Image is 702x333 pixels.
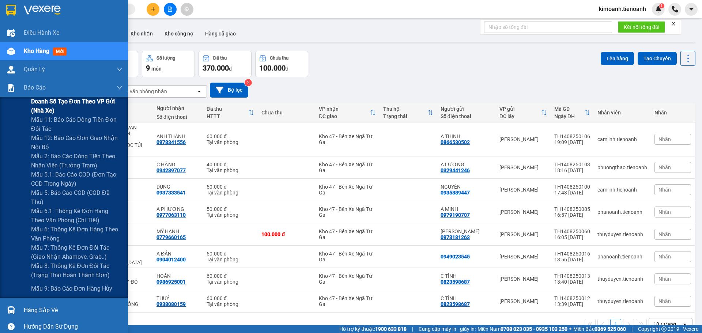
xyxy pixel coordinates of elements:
div: A MINH [441,206,492,212]
div: 18:16 [DATE] [554,167,590,173]
span: Hỗ trợ kỹ thuật: [339,325,407,333]
div: A LƯỢNG [441,162,492,167]
div: [PERSON_NAME] [499,254,547,260]
div: 0779660165 [156,234,186,240]
div: 0866530502 [441,139,470,145]
img: icon-new-feature [655,6,662,12]
div: Người gửi [441,106,492,112]
button: Hàng đã giao [199,25,242,42]
button: file-add [164,3,177,16]
div: 10 / trang [653,321,676,328]
div: [PERSON_NAME] [499,164,547,170]
div: Thu hộ [383,106,427,112]
button: Tạo Chuyến [638,52,677,65]
span: Cung cấp máy in - giấy in: [419,325,476,333]
button: Kho nhận [125,25,159,42]
span: Mẫu 2: Báo cáo dòng tiền theo nhân viên (Trưởng Trạm) [31,152,122,170]
button: Chưa thu100.000đ [255,51,308,77]
div: 60.000 đ [207,133,254,139]
div: Kho 47 - Bến Xe Ngã Tư Ga [319,251,376,262]
div: camlinh.tienoanh [597,187,647,193]
span: Mẫu 5: Báo cáo COD (COD đã thu) [31,188,122,207]
span: Mẫu 6: Thống kê đơn hàng theo văn phòng [31,225,122,243]
div: 50.000 đ [207,206,254,212]
div: THUỶ [156,295,199,301]
div: Kho 47 - Bến Xe Ngã Tư Ga [319,228,376,240]
div: ĐC giao [319,113,370,119]
div: TH1408250106 [554,133,590,139]
div: TH1408250060 [554,228,590,234]
span: | [412,325,413,333]
span: close [671,21,676,26]
img: logo-vxr [6,5,16,16]
div: 13:56 [DATE] [554,257,590,262]
span: Nhãn [658,231,671,237]
div: HTTT [207,113,249,119]
span: down [117,67,122,72]
span: kimoanh.tienoanh [593,4,652,14]
img: warehouse-icon [7,48,15,55]
div: Chưa thu [270,56,288,61]
button: Số lượng9món [142,51,195,77]
div: camlinh.tienoanh [597,136,647,142]
div: 0823598687 [441,301,470,307]
sup: 1 [659,3,664,8]
img: warehouse-icon [7,29,15,37]
div: Đã thu [207,106,249,112]
div: [PERSON_NAME] [499,231,547,237]
div: [PERSON_NAME] [499,276,547,282]
div: VP gửi [499,106,541,112]
button: plus [147,3,159,16]
button: Đã thu370.000đ [199,51,252,77]
button: Bộ lọc [210,83,248,98]
div: phanoanh.tienoanh [597,254,647,260]
span: Doanh số tạo đơn theo VP gửi (nhà xe) [31,97,122,115]
span: Mẫu 11: Báo cáo dòng tiền đơn đối tác [31,115,122,133]
div: Tại văn phòng [207,167,254,173]
div: 0938080159 [156,301,186,307]
div: Hàng sắp về [24,305,122,316]
span: Kết nối tổng đài [624,23,659,31]
div: HOÀN [156,273,199,279]
button: 1 [610,319,621,330]
svg: open [682,321,688,327]
div: 0823598687 [441,279,470,285]
span: 1 [660,3,663,8]
div: 0978341556 [156,139,186,145]
div: thuyduyen.tienoanh [597,298,647,304]
button: caret-down [685,3,698,16]
span: Miền Nam [478,325,567,333]
button: aim [181,3,193,16]
div: TH1408250103 [554,162,590,167]
img: warehouse-icon [7,306,15,314]
span: Quản Lý [24,65,45,74]
span: | [631,325,633,333]
div: TH1408250012 [554,295,590,301]
div: 0942897077 [156,167,186,173]
div: 13:40 [DATE] [554,279,590,285]
div: phuongthao.tienoanh [597,164,647,170]
div: Kho 47 - Bến Xe Ngã Tư Ga [319,273,376,285]
div: Trạng thái [383,113,427,119]
span: Nhãn [658,209,671,215]
span: Nhãn [658,136,671,142]
div: ANH THÀNH [156,133,199,139]
span: Nhãn [658,187,671,193]
th: Toggle SortBy [315,103,380,122]
button: Kết nối tổng đài [618,21,665,33]
span: ⚪️ [569,328,571,330]
div: C TÌNH [441,273,492,279]
span: Nhãn [658,298,671,304]
span: đ [286,66,288,72]
div: 40.000 đ [207,162,254,167]
div: Chưa thu [261,110,312,116]
div: Số điện thoại [441,113,492,119]
div: VP nhận [319,106,370,112]
div: 0937333541 [156,190,186,196]
div: Kho 47 - Bến Xe Ngã Tư Ga [319,206,376,218]
div: Nhãn [654,110,691,116]
div: 16:05 [DATE] [554,234,590,240]
div: thuyduyen.tienoanh [597,276,647,282]
span: 370.000 [203,64,229,72]
span: Báo cáo [24,83,46,92]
